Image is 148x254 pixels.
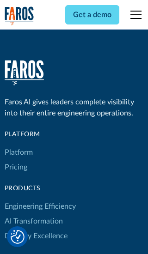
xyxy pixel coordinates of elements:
[5,6,34,25] a: home
[5,229,68,243] a: Delivery Excellence
[5,160,27,175] a: Pricing
[5,130,76,139] div: Platform
[5,145,33,160] a: Platform
[5,199,76,214] a: Engineering Efficiency
[5,60,44,85] a: home
[5,214,63,229] a: AI Transformation
[5,97,144,119] div: Faros AI gives leaders complete visibility into their entire engineering operations.
[5,60,44,85] img: Faros Logo White
[65,5,119,24] a: Get a demo
[5,6,34,25] img: Logo of the analytics and reporting company Faros.
[11,230,25,244] img: Revisit consent button
[5,184,76,194] div: products
[11,230,25,244] button: Cookie Settings
[125,4,143,26] div: menu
